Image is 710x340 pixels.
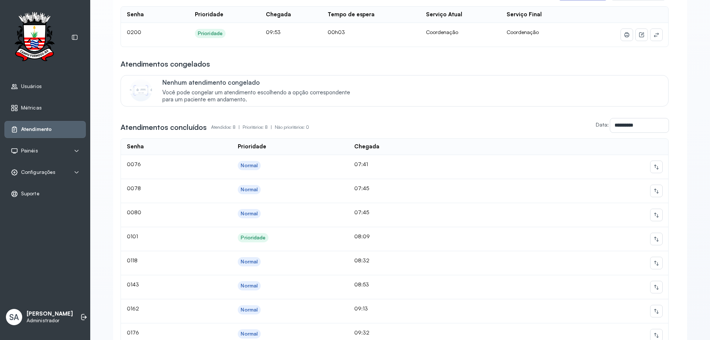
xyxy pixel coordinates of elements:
[241,331,258,337] div: Normal
[21,169,55,175] span: Configurações
[266,29,281,35] span: 09:53
[127,257,138,263] span: 0118
[127,161,141,167] span: 0076
[354,305,368,312] span: 09:13
[127,329,139,336] span: 0176
[198,30,223,37] div: Prioridade
[21,126,52,132] span: Atendimento
[241,283,258,289] div: Normal
[354,143,379,150] div: Chegada
[507,11,542,18] div: Serviço Final
[21,148,38,154] span: Painéis
[239,124,240,130] span: |
[241,186,258,193] div: Normal
[162,78,358,86] p: Nenhum atendimento congelado
[241,211,258,217] div: Normal
[127,305,139,312] span: 0162
[271,124,272,130] span: |
[162,89,358,103] span: Você pode congelar um atendimento escolhendo a opção correspondente para um paciente em andamento.
[27,317,73,324] p: Administrador
[354,185,369,191] span: 07:45
[127,281,139,287] span: 0143
[241,162,258,169] div: Normal
[507,29,539,35] span: Coordenação
[596,121,609,128] label: Data:
[21,105,42,111] span: Métricas
[127,11,144,18] div: Senha
[127,209,141,215] span: 0080
[21,83,42,90] span: Usuários
[354,329,369,336] span: 09:32
[266,11,291,18] div: Chegada
[238,143,266,150] div: Prioridade
[21,191,40,197] span: Suporte
[11,104,80,112] a: Métricas
[8,12,61,63] img: Logotipo do estabelecimento
[127,29,141,35] span: 0200
[130,79,152,101] img: Imagem de CalloutCard
[426,29,494,36] div: Coordenação
[243,122,275,132] p: Prioritários: 8
[121,122,207,132] h3: Atendimentos concluídos
[127,233,138,239] span: 0101
[121,59,210,69] h3: Atendimentos congelados
[127,185,141,191] span: 0078
[328,29,345,35] span: 00h03
[11,126,80,133] a: Atendimento
[275,122,309,132] p: Não prioritários: 0
[195,11,223,18] div: Prioridade
[354,161,368,167] span: 07:41
[27,310,73,317] p: [PERSON_NAME]
[241,259,258,265] div: Normal
[354,233,370,239] span: 08:09
[241,307,258,313] div: Normal
[11,83,80,90] a: Usuários
[354,209,369,215] span: 07:45
[127,143,144,150] div: Senha
[211,122,243,132] p: Atendidos: 8
[426,11,462,18] div: Serviço Atual
[354,257,369,263] span: 08:32
[241,235,266,241] div: Prioridade
[328,11,375,18] div: Tempo de espera
[354,281,369,287] span: 08:53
